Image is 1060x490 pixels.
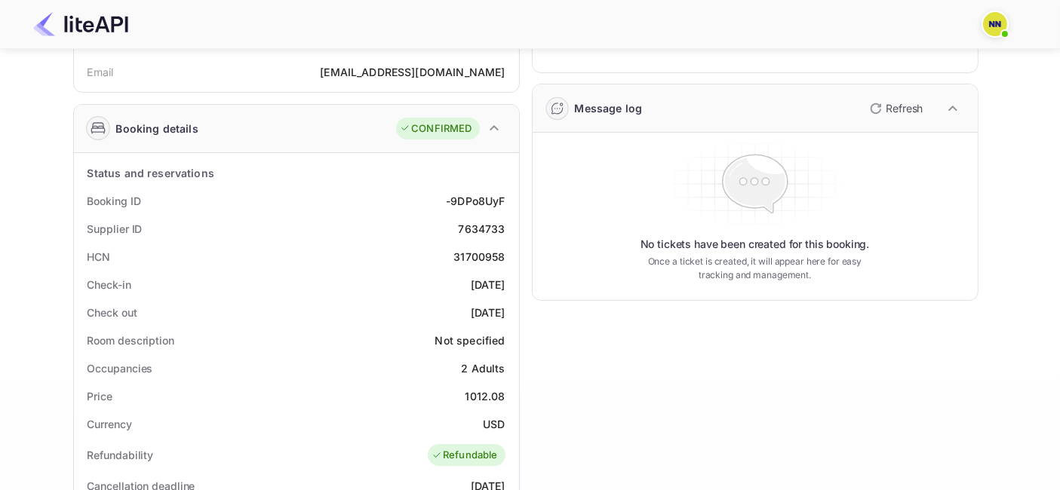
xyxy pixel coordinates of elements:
div: Email [88,64,114,80]
div: [DATE] [471,305,505,320]
div: [DATE] [471,277,505,292]
div: Refundable [432,448,498,463]
div: CONFIRMED [400,121,472,136]
div: Refundability [88,447,154,463]
div: Currency [88,416,132,432]
div: [EMAIL_ADDRESS][DOMAIN_NAME] [320,64,505,80]
img: LiteAPI Logo [33,12,128,36]
div: Room description [88,332,174,348]
div: Booking details [116,121,198,136]
div: Message log [575,100,643,116]
div: Not specified [435,332,505,348]
div: 7634733 [458,221,505,237]
p: Refresh [886,100,923,116]
div: USD [483,416,505,432]
p: Once a ticket is created, it will appear here for easy tracking and management. [636,255,874,282]
div: 1012.08 [465,388,505,404]
div: Price [88,388,113,404]
div: -9DPo8UyF [446,193,505,209]
div: Status and reservations [88,165,214,181]
div: Booking ID [88,193,141,209]
p: No tickets have been created for this booking. [641,237,870,252]
div: 2 Adults [461,360,505,376]
div: Check out [88,305,137,320]
div: Supplier ID [88,221,143,237]
img: N/A N/A [983,12,1007,36]
div: Occupancies [88,360,153,376]
div: 31700958 [453,249,505,265]
div: HCN [88,249,111,265]
div: Check-in [88,277,131,292]
button: Refresh [861,96,929,121]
